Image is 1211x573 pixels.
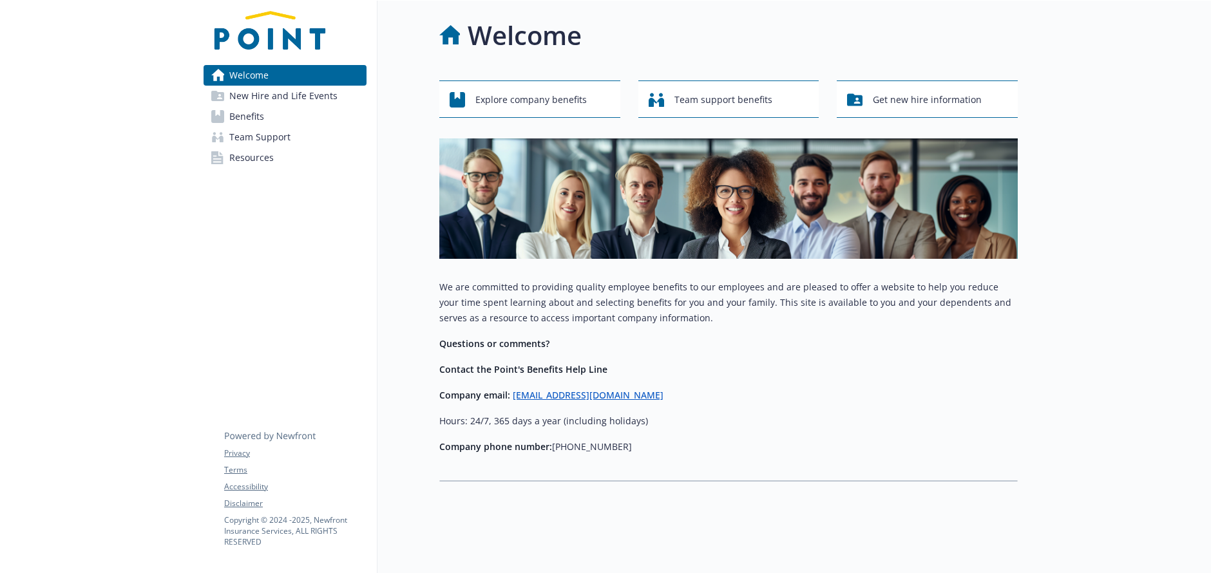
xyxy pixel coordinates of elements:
img: overview page banner [439,138,1018,259]
span: Resources [229,147,274,168]
strong: Company email: [439,389,510,401]
strong: Contact the Point's Benefits Help Line [439,363,607,375]
span: Explore company benefits [475,88,587,112]
p: We are committed to providing quality employee benefits to our employees and are pleased to offer... [439,279,1018,326]
a: Terms [224,464,366,476]
p: Copyright © 2024 - 2025 , Newfront Insurance Services, ALL RIGHTS RESERVED [224,514,366,547]
span: Team support benefits [674,88,772,112]
span: Welcome [229,65,269,86]
p: [PHONE_NUMBER] [439,439,1018,455]
strong: Company phone number: [439,440,552,453]
span: Benefits [229,106,264,127]
a: Disclaimer [224,498,366,509]
span: Team Support [229,127,291,147]
button: Team support benefits [638,80,819,118]
a: New Hire and Life Events [204,86,367,106]
a: Welcome [204,65,367,86]
a: Team Support [204,127,367,147]
strong: Questions or comments? [439,337,549,350]
button: Get new hire information [837,80,1018,118]
button: Explore company benefits [439,80,620,118]
a: Privacy [224,447,366,459]
span: New Hire and Life Events [229,86,338,106]
p: Hours: 24/7, 365 days a year (including holidays)​ [439,413,1018,429]
a: Benefits [204,106,367,127]
a: Accessibility [224,481,366,493]
h1: Welcome [468,16,582,55]
a: [EMAIL_ADDRESS][DOMAIN_NAME] [513,389,663,401]
a: Resources [204,147,367,168]
span: Get new hire information [873,88,982,112]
